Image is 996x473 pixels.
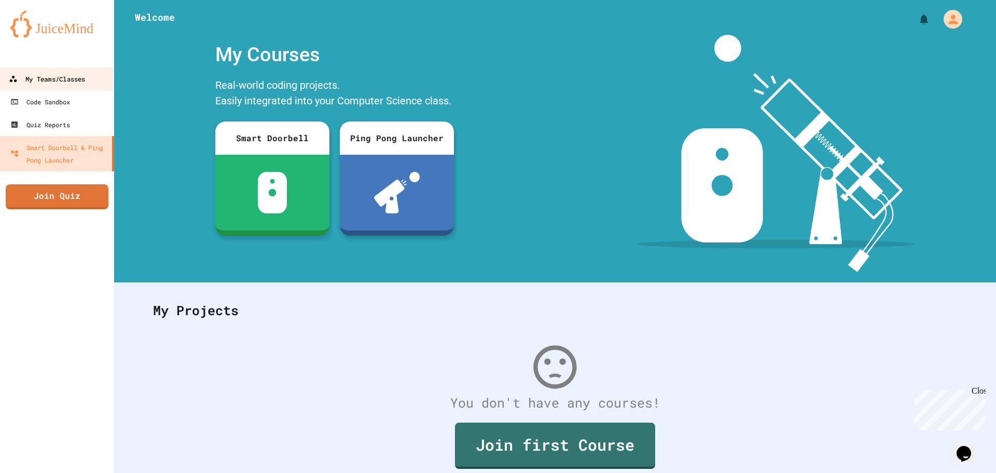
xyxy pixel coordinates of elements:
[10,10,104,37] img: logo-orange.svg
[143,393,967,413] div: You don't have any courses!
[898,10,933,28] div: My Notifications
[10,118,70,131] div: Quiz Reports
[952,431,986,463] iframe: chat widget
[4,4,72,66] div: Chat with us now!Close
[9,73,85,86] div: My Teams/Classes
[374,172,420,213] img: ppl-with-ball.png
[637,35,915,272] img: banner-image-my-projects.png
[10,96,70,108] div: Code Sandbox
[215,121,329,155] div: Smart Doorbell
[10,141,108,166] div: Smart Doorbell & Ping Pong Launcher
[933,7,965,31] div: My Account
[6,184,108,209] a: Join Quiz
[143,290,967,331] div: My Projects
[910,386,986,430] iframe: chat widget
[210,35,459,75] div: My Courses
[455,423,655,469] a: Join first Course
[340,121,454,155] div: Ping Pong Launcher
[210,75,459,114] div: Real-world coding projects. Easily integrated into your Computer Science class.
[258,172,287,213] img: sdb-white.svg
